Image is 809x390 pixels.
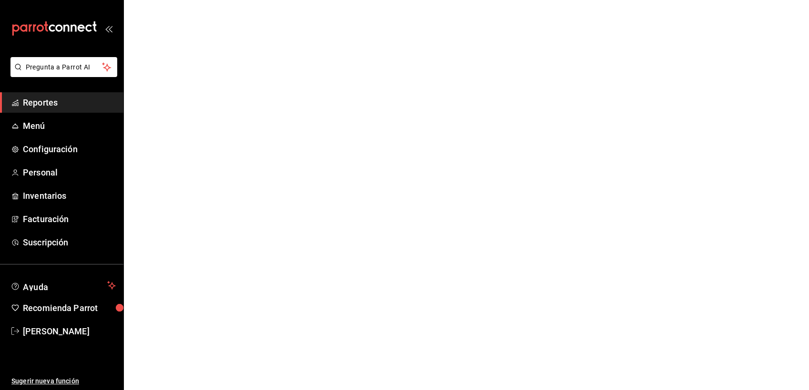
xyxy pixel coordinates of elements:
span: Recomienda Parrot [23,302,116,314]
span: Reportes [23,96,116,109]
span: Facturación [23,213,116,225]
span: Menú [23,119,116,132]
span: Personal [23,166,116,179]
span: Configuración [23,143,116,156]
span: Suscripción [23,236,116,249]
button: Pregunta a Parrot AI [10,57,117,77]
span: Inventarios [23,189,116,202]
a: Pregunta a Parrot AI [7,69,117,79]
span: [PERSON_NAME] [23,325,116,338]
span: Sugerir nueva función [11,376,116,386]
span: Ayuda [23,280,103,291]
span: Pregunta a Parrot AI [26,62,102,72]
button: open_drawer_menu [105,25,112,32]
